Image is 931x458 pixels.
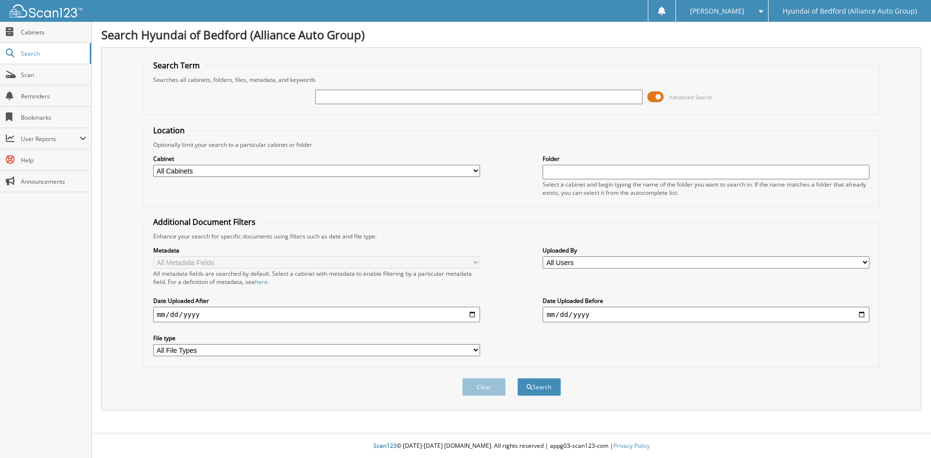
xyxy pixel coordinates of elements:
[148,232,875,240] div: Enhance your search for specific documents using filters such as date and file type.
[543,307,869,322] input: end
[10,4,82,17] img: scan123-logo-white.svg
[543,297,869,305] label: Date Uploaded Before
[21,156,86,164] span: Help
[543,155,869,163] label: Folder
[153,269,480,286] div: All metadata fields are searched by default. Select a cabinet with metadata to enable filtering b...
[517,378,561,396] button: Search
[255,278,268,286] a: here
[21,28,86,36] span: Cabinets
[153,334,480,342] label: File type
[21,177,86,186] span: Announcements
[101,27,921,43] h1: Search Hyundai of Bedford (Alliance Auto Group)
[462,378,506,396] button: Clear
[21,135,80,143] span: User Reports
[21,92,86,100] span: Reminders
[92,434,931,458] div: © [DATE]-[DATE] [DOMAIN_NAME]. All rights reserved | appg03-scan123-com |
[543,246,869,254] label: Uploaded By
[153,297,480,305] label: Date Uploaded After
[148,141,875,149] div: Optionally limit your search to a particular cabinet or folder
[690,8,744,14] span: [PERSON_NAME]
[669,94,712,101] span: Advanced Search
[373,442,397,450] span: Scan123
[783,8,917,14] span: Hyundai of Bedford (Alliance Auto Group)
[613,442,650,450] a: Privacy Policy
[21,71,86,79] span: Scan
[148,60,205,71] legend: Search Term
[148,217,260,227] legend: Additional Document Filters
[21,113,86,122] span: Bookmarks
[153,155,480,163] label: Cabinet
[153,246,480,254] label: Metadata
[543,180,869,197] div: Select a cabinet and begin typing the name of the folder you want to search in. If the name match...
[148,76,875,84] div: Searches all cabinets, folders, files, metadata, and keywords
[21,49,85,58] span: Search
[148,125,190,136] legend: Location
[153,307,480,322] input: start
